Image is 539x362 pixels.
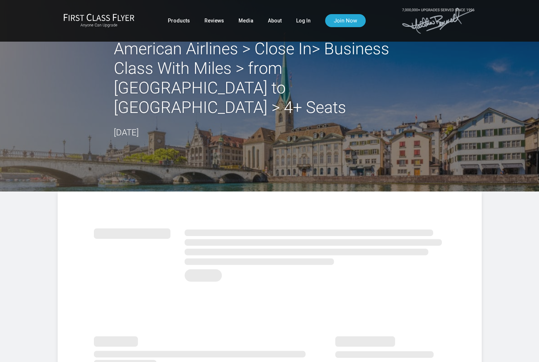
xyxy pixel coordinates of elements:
a: Log In [296,14,311,27]
img: summary.svg [94,220,445,286]
a: Reviews [204,14,224,27]
a: Join Now [325,14,366,27]
a: Media [239,14,253,27]
a: First Class FlyerAnyone Can Upgrade [63,13,134,28]
time: [DATE] [114,127,139,138]
small: Anyone Can Upgrade [63,23,134,28]
a: Products [168,14,190,27]
h2: American Airlines > Close In> Business Class With Miles > from [GEOGRAPHIC_DATA] to [GEOGRAPHIC_D... [114,39,426,117]
a: About [268,14,282,27]
img: First Class Flyer [63,13,134,21]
